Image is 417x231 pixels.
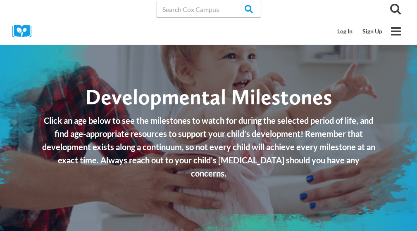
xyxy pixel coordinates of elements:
[332,24,387,39] nav: Secondary Mobile Navigation
[12,25,37,38] img: Cox Campus
[41,114,376,180] p: Click an age below to see the milestones to watch for during the selected period of life, and fin...
[387,23,405,40] button: Open menu
[357,24,387,39] a: Sign Up
[332,24,357,39] a: Log In
[85,84,332,110] span: Developmental Milestones
[156,1,261,17] input: Search Cox Campus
